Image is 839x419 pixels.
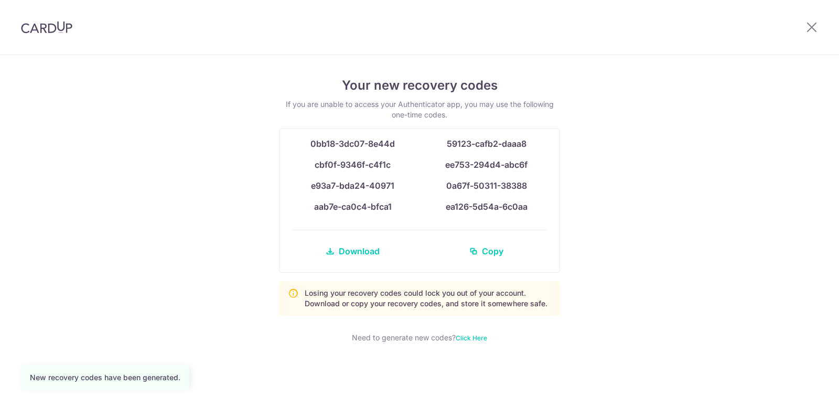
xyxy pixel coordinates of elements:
[456,334,487,342] a: Click Here
[279,76,560,95] h4: Your new recovery codes
[426,239,547,264] a: Copy
[311,180,394,191] span: e93a7-bda24-40971
[279,99,560,120] p: If you are unable to access your Authenticator app, you may use the following one-time codes.
[30,372,180,383] div: New recovery codes have been generated.
[772,388,829,414] iframe: Opens a widget where you can find more information
[21,21,72,34] img: CardUp
[314,201,392,212] span: aab7e-ca0c4-bfca1
[445,159,528,170] span: ee753-294d4-abc6f
[446,180,527,191] span: 0a67f-50311-38388
[446,201,528,212] span: ea126-5d54a-6c0aa
[310,138,395,149] span: 0bb18-3dc07-8e44d
[315,159,391,170] span: cbf0f-9346f-c4f1c
[482,245,503,257] span: Copy
[456,334,487,342] span: translation missing: en.link.click_here
[305,288,551,309] p: Losing your recovery codes could lock you out of your account. Download or copy your recovery cod...
[447,138,526,149] span: 59123-cafb2-daaa8
[339,245,380,257] span: Download
[292,239,413,264] a: Download
[279,332,560,343] p: Need to generate new codes?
